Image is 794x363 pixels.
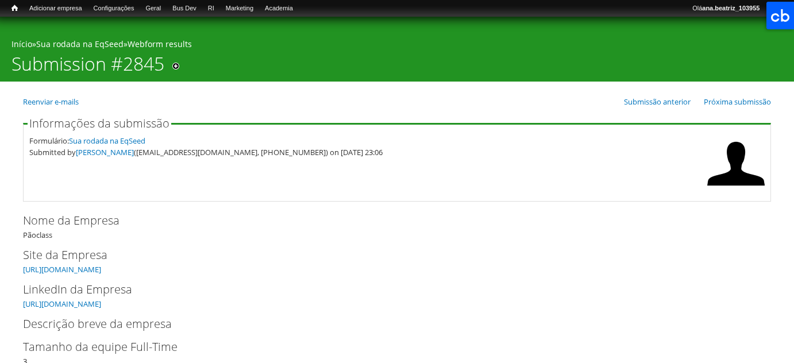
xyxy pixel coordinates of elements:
[23,315,752,333] label: Descrição breve da empresa
[23,281,752,298] label: LinkedIn da Empresa
[24,3,88,14] a: Adicionar empresa
[128,38,192,49] a: Webform results
[707,135,765,192] img: Foto de Pedro Pontes
[11,38,783,53] div: » »
[11,38,32,49] a: Início
[167,3,202,14] a: Bus Dev
[707,184,765,195] a: Ver perfil do usuário.
[702,5,760,11] strong: ana.beatriz_103955
[259,3,299,14] a: Academia
[23,212,752,229] label: Nome da Empresa
[23,212,771,241] div: Pãoclass
[88,3,140,14] a: Configurações
[11,4,18,12] span: Início
[76,147,134,157] a: [PERSON_NAME]
[765,3,788,14] a: Sair
[29,146,702,158] div: Submitted by ([EMAIL_ADDRESS][DOMAIN_NAME], [PHONE_NUMBER]) on [DATE] 23:06
[687,3,765,14] a: Oláana.beatriz_103955
[23,299,101,309] a: [URL][DOMAIN_NAME]
[29,135,702,146] div: Formulário:
[69,136,145,146] a: Sua rodada na EqSeed
[28,118,171,129] legend: Informações da submissão
[6,3,24,14] a: Início
[11,53,164,82] h1: Submission #2845
[23,246,752,264] label: Site da Empresa
[202,3,220,14] a: RI
[624,96,691,107] a: Submissão anterior
[140,3,167,14] a: Geral
[23,264,101,275] a: [URL][DOMAIN_NAME]
[704,96,771,107] a: Próxima submissão
[220,3,259,14] a: Marketing
[36,38,124,49] a: Sua rodada na EqSeed
[23,338,752,356] label: Tamanho da equipe Full-Time
[23,96,79,107] a: Reenviar e-mails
